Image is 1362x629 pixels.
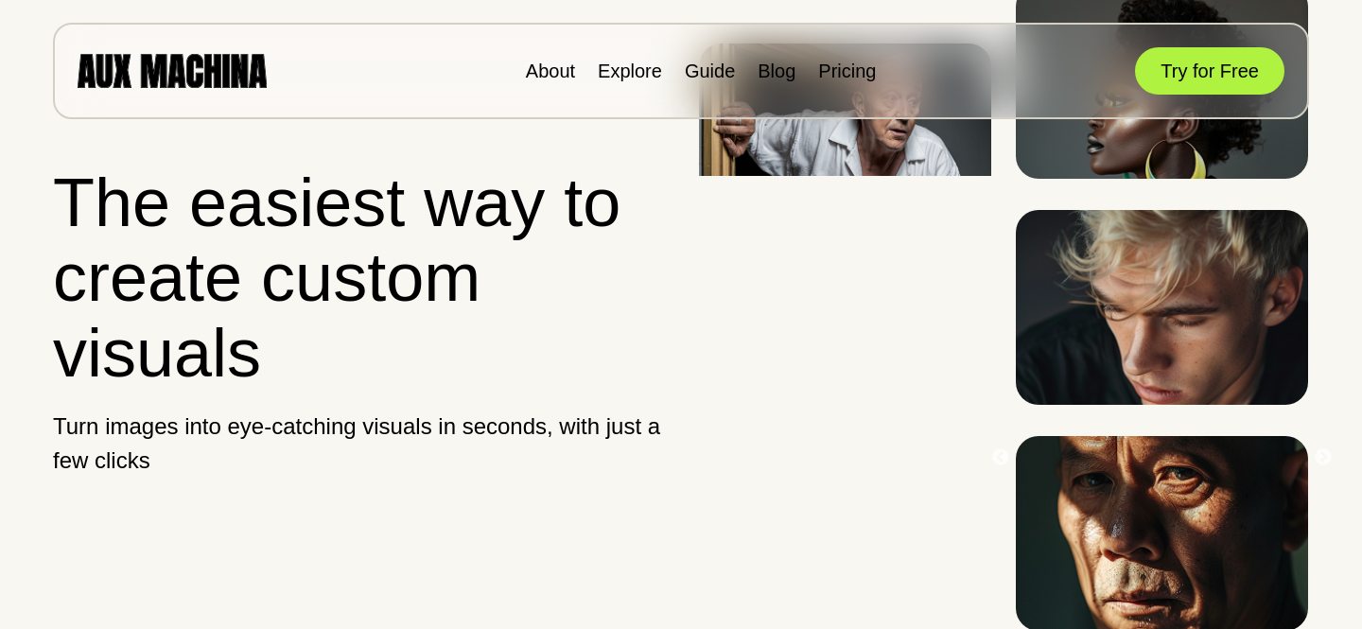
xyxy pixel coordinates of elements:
a: Pricing [818,61,876,81]
p: Turn images into eye-catching visuals in seconds, with just a few clicks [53,410,665,478]
img: Image [699,44,991,238]
button: Previous [991,448,1010,467]
img: AUX MACHINA [78,54,267,87]
a: Guide [685,61,735,81]
button: Try for Free [1135,47,1284,95]
a: Blog [758,61,795,81]
button: Next [1314,448,1333,467]
h1: The easiest way to create custom visuals [53,166,665,391]
a: About [526,61,575,81]
img: Image [1016,210,1308,405]
a: Explore [598,61,662,81]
